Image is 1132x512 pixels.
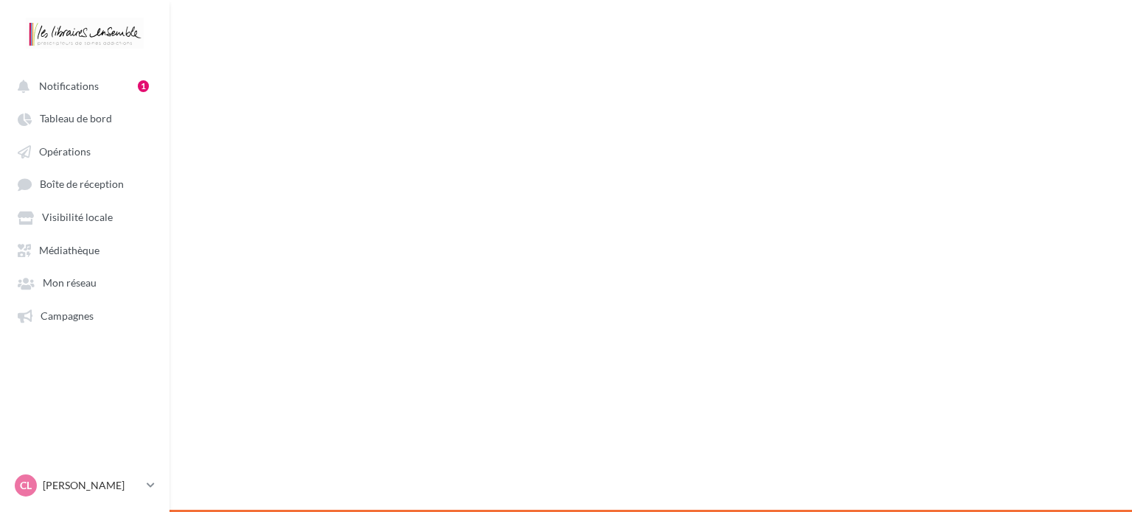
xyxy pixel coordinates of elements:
span: Campagnes [41,309,94,322]
span: Opérations [39,145,91,158]
a: Tableau de bord [9,105,161,131]
div: 1 [138,80,149,92]
a: Médiathèque [9,236,161,263]
a: CL [PERSON_NAME] [12,471,158,499]
span: Tableau de bord [40,113,112,125]
p: [PERSON_NAME] [43,478,141,493]
span: Boîte de réception [40,178,124,191]
a: Boîte de réception [9,170,161,197]
span: Visibilité locale [42,211,113,224]
a: Opérations [9,138,161,164]
a: Campagnes [9,302,161,329]
span: CL [20,478,32,493]
a: Mon réseau [9,269,161,295]
a: Visibilité locale [9,203,161,230]
button: Notifications 1 [9,72,155,99]
span: Notifications [39,80,99,92]
span: Médiathèque [39,244,99,256]
span: Mon réseau [43,277,97,290]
